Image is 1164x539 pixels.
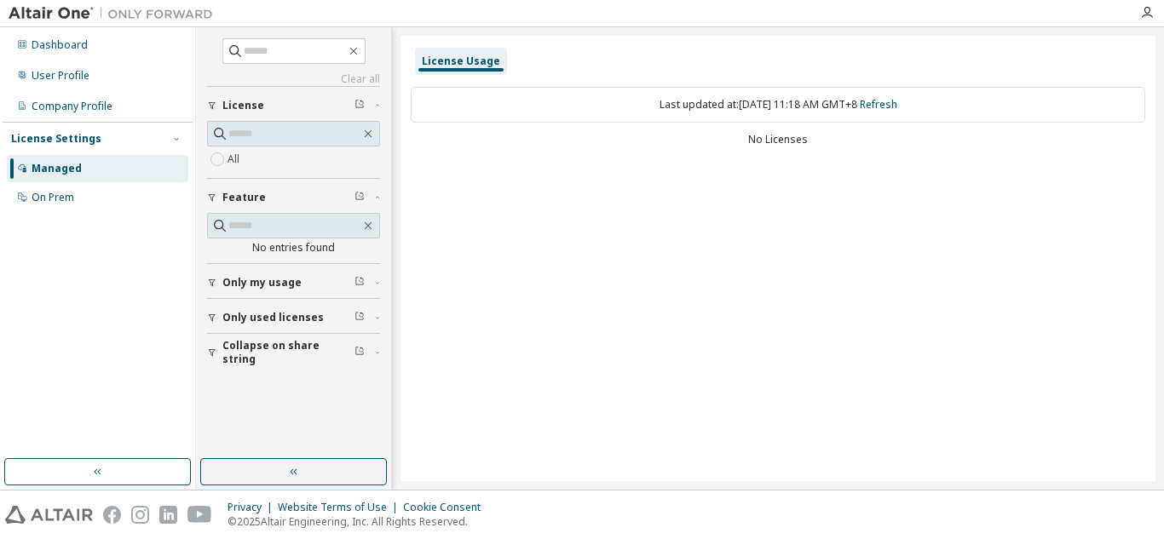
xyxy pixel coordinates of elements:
[278,501,403,514] div: Website Terms of Use
[354,99,365,112] span: Clear filter
[222,276,302,290] span: Only my usage
[354,346,365,359] span: Clear filter
[32,69,89,83] div: User Profile
[354,311,365,324] span: Clear filter
[411,133,1145,146] div: No Licenses
[187,506,212,524] img: youtube.svg
[131,506,149,524] img: instagram.svg
[32,38,88,52] div: Dashboard
[222,311,324,324] span: Only used licenses
[11,132,101,146] div: License Settings
[403,501,491,514] div: Cookie Consent
[103,506,121,524] img: facebook.svg
[159,506,177,524] img: linkedin.svg
[207,264,380,301] button: Only my usage
[5,506,93,524] img: altair_logo.svg
[228,501,278,514] div: Privacy
[422,54,500,68] div: License Usage
[9,5,222,22] img: Altair One
[860,97,897,112] a: Refresh
[207,299,380,336] button: Only used licenses
[411,87,1145,123] div: Last updated at: [DATE] 11:18 AM GMT+8
[228,149,243,169] label: All
[207,179,380,216] button: Feature
[354,276,365,290] span: Clear filter
[354,191,365,204] span: Clear filter
[32,191,74,204] div: On Prem
[207,72,380,86] a: Clear all
[207,87,380,124] button: License
[32,100,112,113] div: Company Profile
[32,162,82,175] div: Managed
[222,339,354,366] span: Collapse on share string
[222,191,266,204] span: Feature
[207,334,380,371] button: Collapse on share string
[228,514,491,529] p: © 2025 Altair Engineering, Inc. All Rights Reserved.
[222,99,264,112] span: License
[207,241,380,255] div: No entries found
